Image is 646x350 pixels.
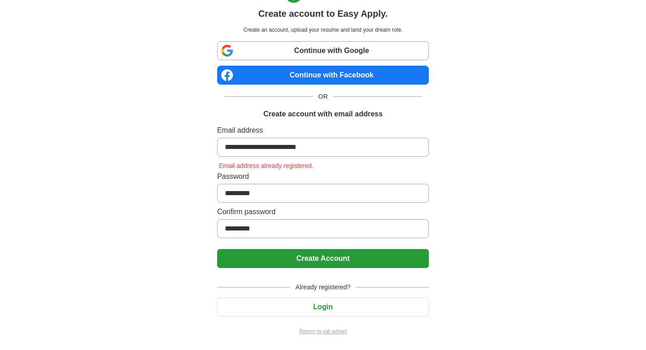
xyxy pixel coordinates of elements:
button: Login [217,297,429,316]
a: Login [217,303,429,311]
h1: Create account to Easy Apply. [258,7,388,20]
p: Create an account, upload your resume and land your dream role. [219,26,427,34]
a: Continue with Facebook [217,66,429,85]
span: Email address already registered. [217,162,316,169]
a: Continue with Google [217,41,429,60]
a: Return to job advert [217,327,429,336]
span: OR [313,92,333,101]
label: Confirm password [217,206,429,217]
label: Email address [217,125,429,136]
label: Password [217,171,429,182]
h1: Create account with email address [263,109,383,120]
span: Already registered? [290,283,356,292]
button: Create Account [217,249,429,268]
